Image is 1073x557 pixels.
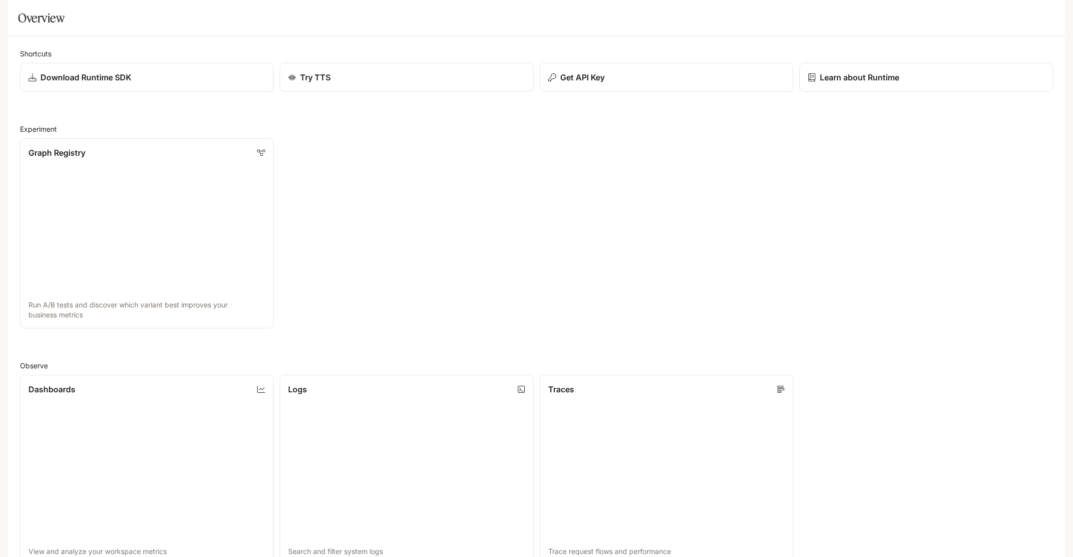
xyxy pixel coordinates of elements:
p: Get API Key [560,71,605,83]
h2: Shortcuts [20,48,1053,59]
p: Traces [548,383,574,395]
h1: Overview [18,8,64,28]
a: Download Runtime SDK [20,63,274,92]
p: Run A/B tests and discover which variant best improves your business metrics [28,300,265,320]
a: Graph RegistryRun A/B tests and discover which variant best improves your business metrics [20,138,274,328]
p: Trace request flows and performance [548,547,785,557]
p: Try TTS [300,71,331,83]
a: Try TTS [280,63,533,92]
p: Search and filter system logs [288,547,525,557]
h2: Experiment [20,124,1053,134]
p: Dashboards [28,383,75,395]
p: Download Runtime SDK [40,71,131,83]
p: Graph Registry [28,147,85,159]
button: open drawer [7,5,25,23]
h2: Observe [20,360,1053,371]
p: View and analyze your workspace metrics [28,547,265,557]
button: Get API Key [540,63,793,92]
a: Learn about Runtime [799,63,1053,92]
p: Learn about Runtime [820,71,899,83]
p: Logs [288,383,307,395]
